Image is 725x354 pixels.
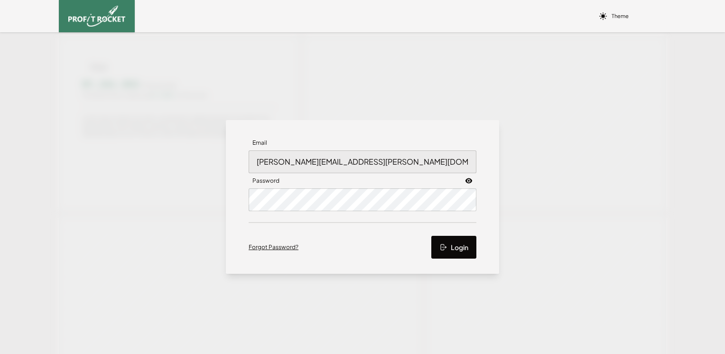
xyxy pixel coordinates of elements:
a: Forgot Password? [249,243,298,251]
button: Login [431,236,476,259]
p: Theme [612,12,629,19]
img: image [68,6,125,27]
label: Email [249,135,271,150]
label: Password [249,173,283,188]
